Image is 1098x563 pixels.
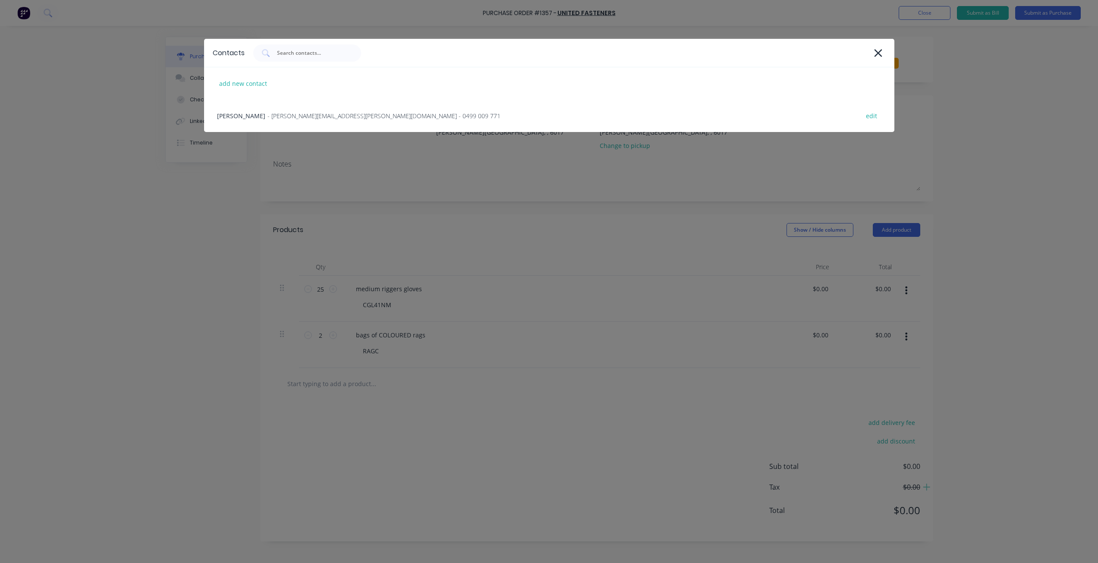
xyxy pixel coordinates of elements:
span: - [PERSON_NAME][EMAIL_ADDRESS][PERSON_NAME][DOMAIN_NAME] - 0499 009 771 [267,111,500,120]
div: edit [862,109,881,123]
div: [PERSON_NAME] [204,100,894,132]
input: Search contacts... [276,49,348,57]
div: add new contact [215,77,271,90]
div: Contacts [213,48,245,58]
